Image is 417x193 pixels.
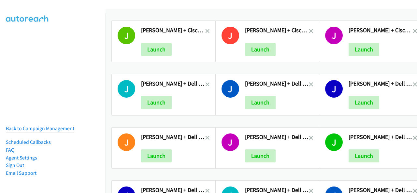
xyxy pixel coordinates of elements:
h1: J [118,27,135,44]
h2: [PERSON_NAME] + Cisco Q1 Fy26 Apjc [PERSON_NAME] [141,27,205,34]
button: Launch [245,149,276,162]
button: Launch [141,43,172,56]
a: Back to Campaign Management [6,125,74,131]
button: Launch [245,43,276,56]
h2: [PERSON_NAME] + Dell Fy26 Q3 Sb Csg A Ukirth Erg [141,133,205,141]
h2: [PERSON_NAME] + Dell Fy26 Q3 Sb Csg A Urazghk [349,133,413,141]
a: FAQ [6,147,14,153]
button: Launch [141,96,172,109]
h1: J [325,133,343,151]
a: Email Support [6,170,36,176]
h1: J [118,80,135,98]
button: Launch [349,43,379,56]
h1: J [325,80,343,98]
h1: J [222,80,239,98]
h1: J [222,133,239,151]
a: Agent Settings [6,155,37,161]
h2: [PERSON_NAME] + Cisco Q1 Fy26 Apjc An Zsfghs [349,27,413,34]
h1: J [222,27,239,44]
h1: J [118,133,135,151]
h2: [PERSON_NAME] + Dell Fy26 Q3 Sb Csg A Ujkhfikhfy [349,80,413,88]
button: Launch [245,96,276,109]
h2: [PERSON_NAME] + Cisco Q1 Fy26 Apjc An Zijniujbn [245,27,309,34]
h1: J [325,27,343,44]
button: Launch [349,96,379,109]
h2: [PERSON_NAME] + Dell Fy26 Q3 Sb Csg A Ucmcmcvmv [245,80,309,88]
a: Scheduled Callbacks [6,139,51,145]
button: Launch [141,149,172,162]
h2: [PERSON_NAME] + Dell Fy26 Q3 Sb Csg A Uojnon [245,133,309,141]
button: Launch [349,149,379,162]
h2: [PERSON_NAME] + Dell Fy26 Q3 Sb Csg Au;Klm[Lkm'lm'l; [141,80,205,88]
a: Sign Out [6,162,24,168]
